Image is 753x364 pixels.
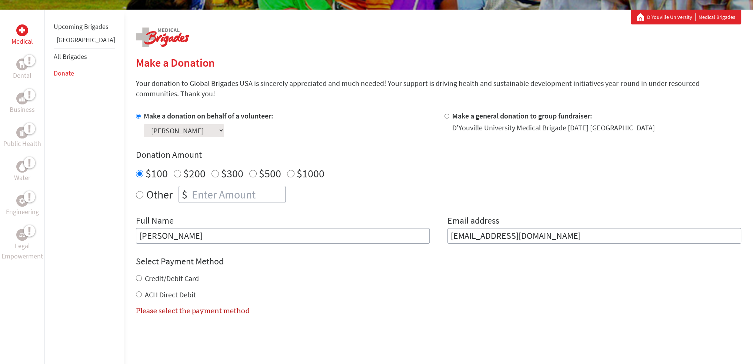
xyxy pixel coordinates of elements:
[16,127,28,138] div: Public Health
[136,149,741,161] h4: Donation Amount
[16,93,28,104] div: Business
[57,36,115,44] a: [GEOGRAPHIC_DATA]
[14,173,30,183] p: Water
[190,186,285,203] input: Enter Amount
[145,290,196,299] label: ACH Direct Debit
[54,19,115,35] li: Upcoming Brigades
[19,61,25,68] img: Dental
[19,129,25,136] img: Public Health
[136,228,430,244] input: Enter Full Name
[145,274,199,283] label: Credit/Debit Card
[16,59,28,70] div: Dental
[447,215,499,228] label: Email address
[447,228,741,244] input: Your Email
[136,307,250,315] label: Please select the payment method
[146,186,173,203] label: Other
[16,161,28,173] div: Water
[637,13,735,21] div: Medical Brigades
[19,198,25,204] img: Engineering
[183,166,206,180] label: $200
[16,195,28,207] div: Engineering
[3,138,41,149] p: Public Health
[452,111,592,120] label: Make a general donation to group fundraiser:
[259,166,281,180] label: $500
[452,123,655,133] div: D’Youville University Medical Brigade [DATE] [GEOGRAPHIC_DATA]
[54,48,115,65] li: All Brigades
[54,35,115,48] li: Belize
[136,215,174,228] label: Full Name
[10,93,35,115] a: BusinessBusiness
[16,24,28,36] div: Medical
[19,233,25,237] img: Legal Empowerment
[647,13,696,21] a: D'Youville University
[54,65,115,81] li: Donate
[11,36,33,47] p: Medical
[6,207,39,217] p: Engineering
[179,186,190,203] div: $
[19,162,25,171] img: Water
[1,229,43,261] a: Legal EmpowermentLegal Empowerment
[136,27,189,47] img: logo-medical.png
[144,111,273,120] label: Make a donation on behalf of a volunteer:
[146,166,168,180] label: $100
[221,166,243,180] label: $300
[10,104,35,115] p: Business
[13,59,31,81] a: DentalDental
[3,127,41,149] a: Public HealthPublic Health
[136,325,249,354] iframe: reCAPTCHA
[6,195,39,217] a: EngineeringEngineering
[16,229,28,241] div: Legal Empowerment
[13,70,31,81] p: Dental
[136,256,741,267] h4: Select Payment Method
[54,22,109,31] a: Upcoming Brigades
[14,161,30,183] a: WaterWater
[1,241,43,261] p: Legal Empowerment
[136,56,741,69] h2: Make a Donation
[19,96,25,101] img: Business
[297,166,324,180] label: $1000
[54,52,87,61] a: All Brigades
[11,24,33,47] a: MedicalMedical
[54,69,74,77] a: Donate
[136,78,741,99] p: Your donation to Global Brigades USA is sincerely appreciated and much needed! Your support is dr...
[19,27,25,33] img: Medical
